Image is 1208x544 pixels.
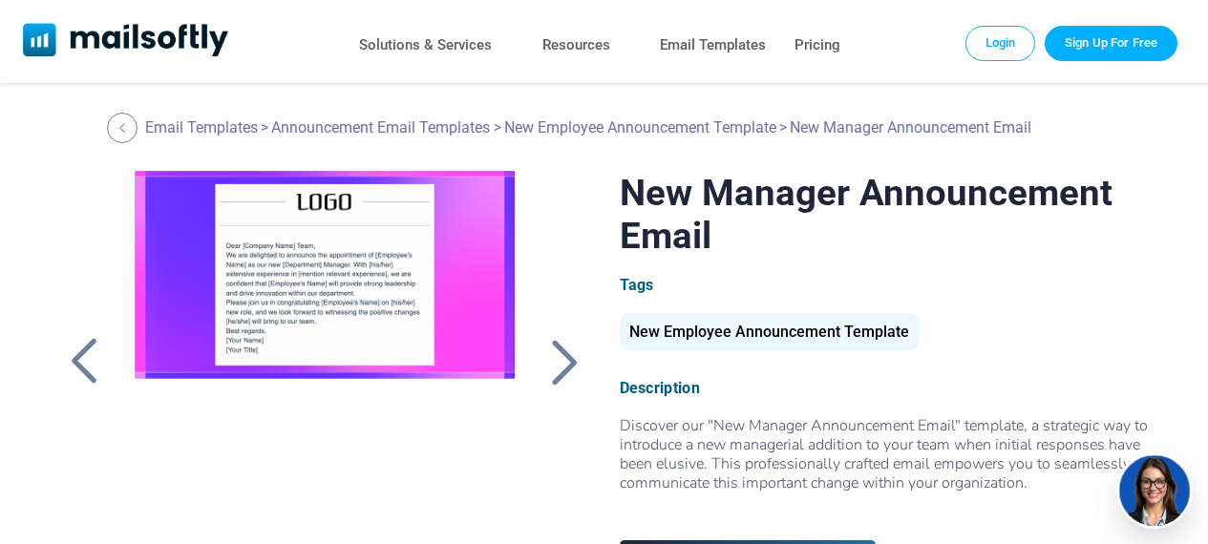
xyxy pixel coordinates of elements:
[660,31,766,59] a: Email Templates
[145,118,258,136] a: Email Templates
[271,118,490,136] a: Announcement Email Templates
[620,313,919,350] div: New Employee Announcement Template
[504,118,776,136] a: New Employee Announcement Template
[795,31,840,59] a: Pricing
[540,337,588,387] a: Back
[620,276,1148,294] div: Tags
[620,330,919,339] a: New Employee Announcement Template
[107,113,142,143] a: Back
[23,23,228,60] a: Mailsoftly
[620,379,1148,397] div: Description
[965,26,1036,60] a: Login
[359,31,492,59] a: Solutions & Services
[1045,26,1177,60] a: Trial
[620,171,1148,257] h1: New Manager Announcement Email
[60,337,108,387] a: Back
[620,416,1148,512] div: Discover our "New Manager Announcement Email" template, a strategic way to introduce a new manage...
[542,31,610,59] a: Resources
